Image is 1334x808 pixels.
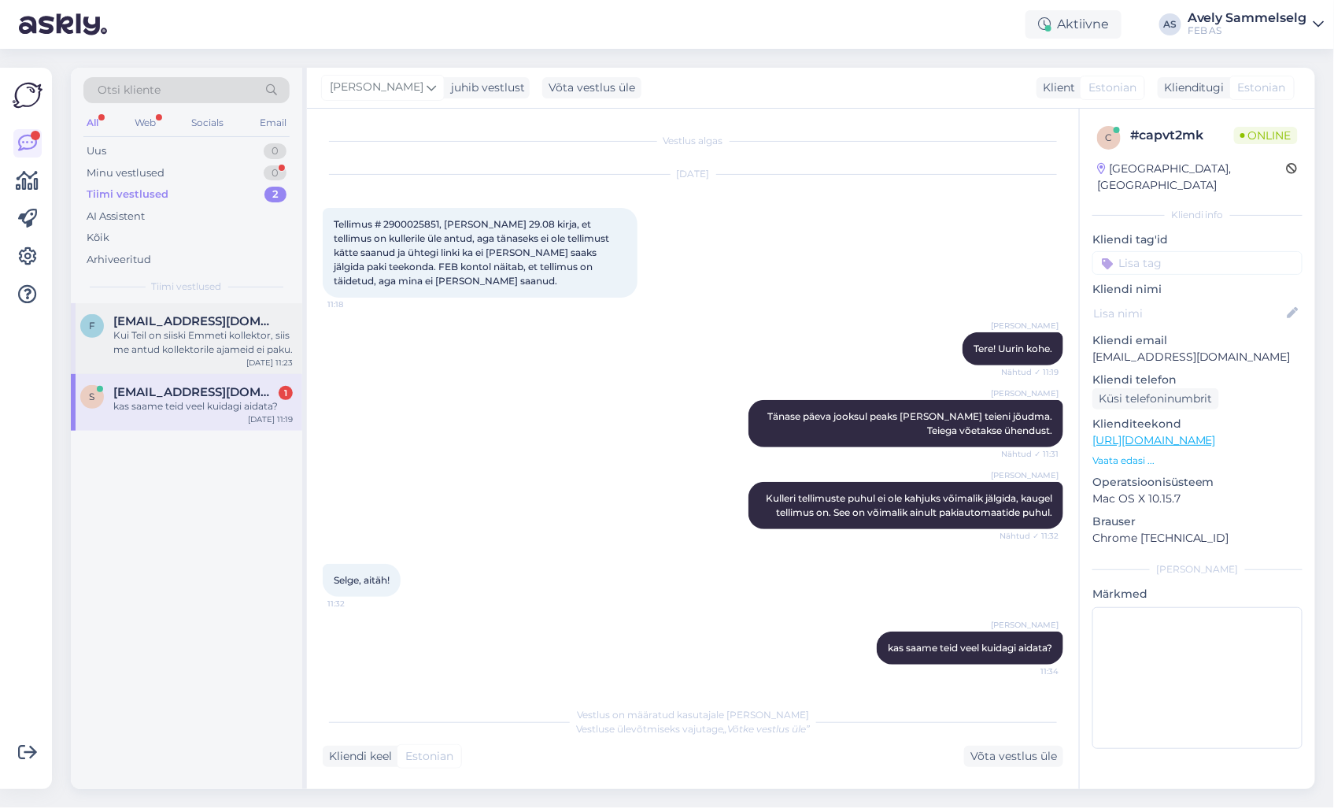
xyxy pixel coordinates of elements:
[98,82,161,98] span: Otsi kliente
[1097,161,1287,194] div: [GEOGRAPHIC_DATA], [GEOGRAPHIC_DATA]
[577,709,809,721] span: Vestlus on määratud kasutajale [PERSON_NAME]
[1159,13,1181,35] div: AS
[1000,665,1059,677] span: 11:34
[334,574,390,586] span: Selge, aitäh!
[323,167,1063,181] div: [DATE]
[1106,132,1113,143] span: c
[87,165,164,181] div: Minu vestlused
[264,165,286,181] div: 0
[1093,305,1284,322] input: Lisa nimi
[264,187,286,202] div: 2
[113,399,293,413] div: kas saame teid veel kuidagi aidata?
[576,723,810,735] span: Vestluse ülevõtmiseks vajutage
[1092,562,1303,576] div: [PERSON_NAME]
[327,598,386,610] span: 11:32
[991,320,1059,332] span: [PERSON_NAME]
[87,230,109,246] div: Kõik
[1088,80,1136,96] span: Estonian
[1092,281,1303,298] p: Kliendi nimi
[279,386,293,400] div: 1
[13,80,42,110] img: Askly Logo
[323,748,392,765] div: Kliendi keel
[113,314,277,328] span: felikavendel35@gmail.com
[188,113,227,133] div: Socials
[1092,416,1303,432] p: Klienditeekond
[1092,232,1303,248] p: Kliendi tag'id
[445,80,525,96] div: juhib vestlust
[1130,126,1234,145] div: # capvt2mk
[83,113,102,133] div: All
[1000,530,1059,542] span: Nähtud ✓ 11:32
[1092,530,1303,547] p: Chrome [TECHNICAL_ID]
[1092,388,1219,410] div: Küsi telefoninumbrit
[1092,332,1303,349] p: Kliendi email
[334,218,612,287] span: Tellimus # 2900025851, [PERSON_NAME] 29.08 kirja, et tellimus on kullerile üle antud, aga tänasek...
[87,143,106,159] div: Uus
[248,413,293,425] div: [DATE] 11:19
[113,328,293,357] div: Kui Teil on siiski Emmeti kollektor, siis me antud kollektorile ajameid ei paku.
[87,209,145,224] div: AI Assistent
[974,343,1052,354] span: Tere! Uurin kohe.
[1000,448,1059,460] span: Nähtud ✓ 11:31
[723,723,810,735] i: „Võtke vestlus üle”
[1092,491,1303,507] p: Mac OS X 10.15.7
[1025,10,1122,39] div: Aktiivne
[152,280,222,294] span: Tiimi vestlused
[323,134,1063,148] div: Vestlus algas
[991,619,1059,631] span: [PERSON_NAME]
[1188,24,1307,37] div: FEB AS
[113,385,277,399] span: siljalaht@gmail.com
[991,387,1059,399] span: [PERSON_NAME]
[405,748,453,765] span: Estonian
[131,113,159,133] div: Web
[1092,586,1303,602] p: Märkmed
[1092,474,1303,491] p: Operatsioonisüsteem
[257,113,290,133] div: Email
[964,746,1063,767] div: Võta vestlus üle
[246,357,293,369] div: [DATE] 11:23
[1092,251,1303,275] input: Lisa tag
[542,77,641,98] div: Võta vestlus üle
[90,391,95,402] span: s
[1188,12,1325,37] a: Avely SammelselgFEB AS
[1092,208,1303,222] div: Kliendi info
[87,252,151,268] div: Arhiveeritud
[87,187,168,202] div: Tiimi vestlused
[89,320,95,332] span: f
[1092,513,1303,530] p: Brauser
[1188,12,1307,24] div: Avely Sammelselg
[1092,372,1303,388] p: Kliendi telefon
[1238,80,1286,96] span: Estonian
[330,79,423,96] span: [PERSON_NAME]
[1037,80,1075,96] div: Klient
[991,469,1059,481] span: [PERSON_NAME]
[1234,127,1298,144] span: Online
[767,410,1055,436] span: Tänase päeva jooksul peaks [PERSON_NAME] teieni jõudma. Teiega võetakse ühendust.
[1000,366,1059,378] span: Nähtud ✓ 11:19
[1092,433,1216,447] a: [URL][DOMAIN_NAME]
[264,143,286,159] div: 0
[1092,454,1303,468] p: Vaata edasi ...
[888,642,1052,654] span: kas saame teid veel kuidagi aidata?
[327,298,386,310] span: 11:18
[766,492,1055,518] span: Kulleri tellimuste puhul ei ole kahjuks võimalik jälgida, kaugel tellimus on. See on võimalik ain...
[1158,80,1225,96] div: Klienditugi
[1092,349,1303,365] p: [EMAIL_ADDRESS][DOMAIN_NAME]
